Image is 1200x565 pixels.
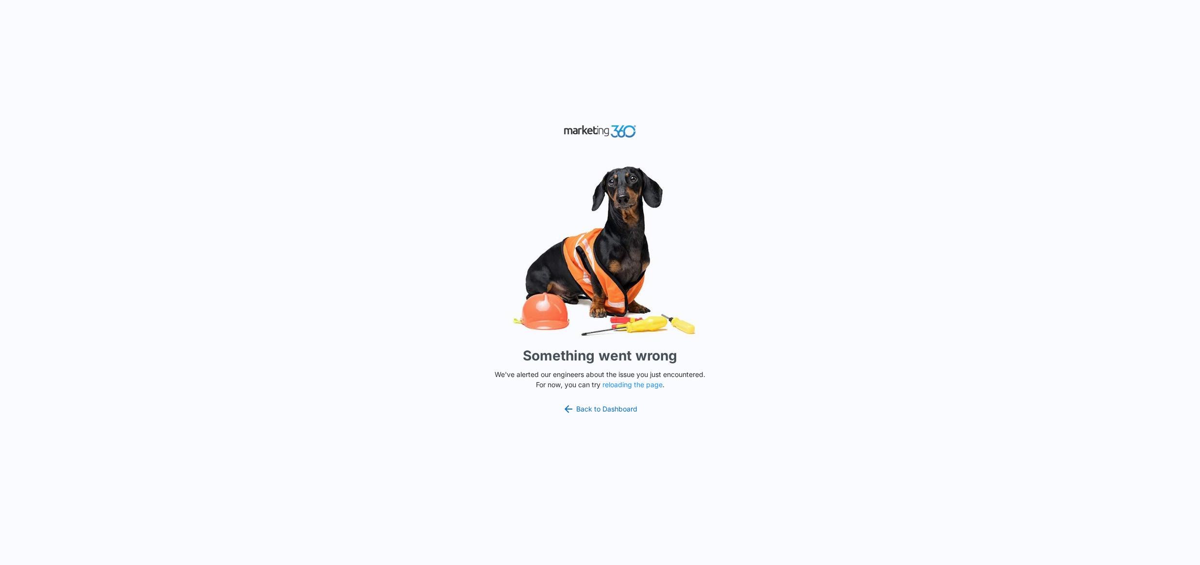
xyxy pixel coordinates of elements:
p: We've alerted our engineers about the issue you just encountered. For now, you can try . [491,369,709,390]
img: Sad Dog [454,160,746,342]
a: Back to Dashboard [563,403,637,415]
button: reloading the page [602,381,663,389]
img: Marketing 360 Logo [564,123,636,140]
h1: Something went wrong [523,345,677,366]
